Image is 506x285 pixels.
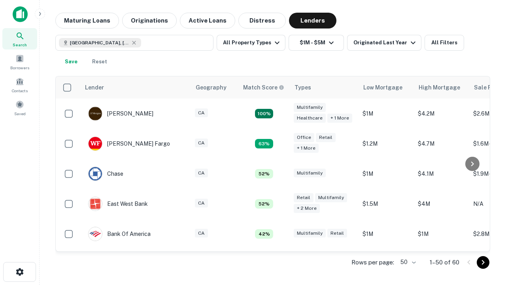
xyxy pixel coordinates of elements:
iframe: Chat Widget [466,222,506,260]
img: picture [89,167,102,180]
img: picture [89,107,102,120]
a: Saved [2,97,37,118]
span: Search [13,42,27,48]
div: Low Mortgage [363,83,402,92]
button: Distress [238,13,286,28]
div: Matching Properties: 17, hasApolloMatch: undefined [255,109,273,118]
div: Lender [85,83,104,92]
td: $1.4M [359,249,414,279]
button: [GEOGRAPHIC_DATA], [GEOGRAPHIC_DATA], [GEOGRAPHIC_DATA] [55,35,213,51]
th: Lender [80,76,191,99]
div: Matching Properties: 6, hasApolloMatch: undefined [255,139,273,148]
p: 1–50 of 60 [430,258,459,267]
div: Matching Properties: 5, hasApolloMatch: undefined [255,169,273,179]
td: $1M [359,99,414,129]
button: $1M - $5M [289,35,344,51]
span: Contacts [12,87,28,94]
div: Geography [196,83,227,92]
div: Office [294,133,314,142]
th: Geography [191,76,238,99]
td: $4.7M [414,129,469,159]
img: capitalize-icon.png [13,6,28,22]
td: $4.1M [414,159,469,189]
div: CA [195,108,208,118]
div: Types [295,83,311,92]
button: Originated Last Year [347,35,421,51]
div: + 1 more [294,144,319,153]
div: Originated Last Year [353,38,418,47]
img: picture [89,137,102,150]
a: Borrowers [2,51,37,72]
div: High Mortgage [419,83,460,92]
span: Borrowers [10,65,29,71]
button: Lenders [289,13,336,28]
td: $4M [414,189,469,219]
div: CA [195,229,208,238]
div: Retail [294,193,313,202]
div: Bank Of America [88,227,151,241]
p: Rows per page: [351,258,394,267]
div: East West Bank [88,197,148,211]
button: Originations [122,13,177,28]
button: Active Loans [180,13,235,28]
td: $1M [359,219,414,249]
td: $4.2M [414,99,469,129]
td: $1M [359,159,414,189]
div: Multifamily [315,193,347,202]
span: [GEOGRAPHIC_DATA], [GEOGRAPHIC_DATA], [GEOGRAPHIC_DATA] [70,39,129,46]
div: Chase [88,167,123,181]
div: CA [195,139,208,148]
button: Go to next page [477,256,489,269]
div: Matching Properties: 5, hasApolloMatch: undefined [255,199,273,209]
img: picture [89,227,102,241]
button: All Filters [425,35,464,51]
td: $1.5M [359,189,414,219]
td: $1.2M [359,129,414,159]
td: $4.5M [414,249,469,279]
button: All Property Types [217,35,285,51]
td: $1M [414,219,469,249]
div: 50 [397,256,417,268]
img: picture [89,197,102,211]
div: Retail [316,133,336,142]
th: Low Mortgage [359,76,414,99]
th: Types [290,76,359,99]
button: Save your search to get updates of matches that match your search criteria. [59,54,84,70]
div: [PERSON_NAME] [88,106,153,121]
th: Capitalize uses an advanced AI algorithm to match your search with the best lender. The match sco... [238,76,290,99]
div: Healthcare [294,114,326,123]
a: Search [2,28,37,49]
div: + 2 more [294,204,320,213]
div: Multifamily [294,169,326,178]
div: Matching Properties: 4, hasApolloMatch: undefined [255,229,273,239]
div: Retail [327,229,347,238]
th: High Mortgage [414,76,469,99]
h6: Match Score [243,83,283,92]
a: Contacts [2,74,37,95]
div: Multifamily [294,229,326,238]
div: + 1 more [327,114,352,123]
div: CA [195,199,208,208]
button: Maturing Loans [55,13,119,28]
button: Reset [87,54,112,70]
div: [PERSON_NAME] Fargo [88,137,170,151]
div: CA [195,169,208,178]
span: Saved [14,110,26,117]
div: Capitalize uses an advanced AI algorithm to match your search with the best lender. The match sco... [243,83,284,92]
div: Multifamily [294,103,326,112]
